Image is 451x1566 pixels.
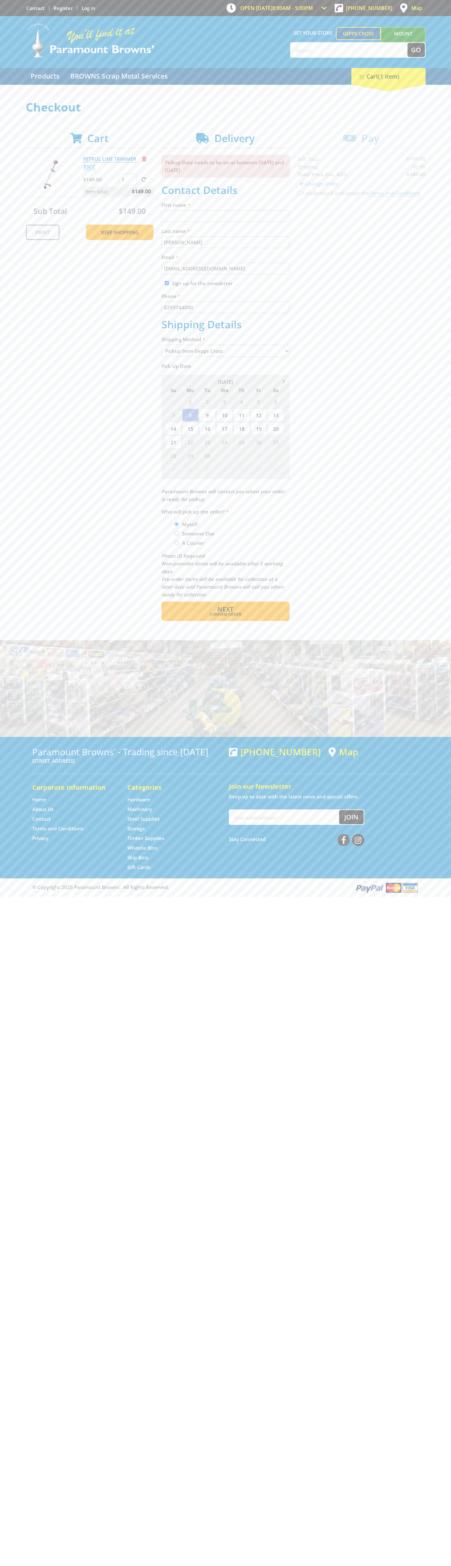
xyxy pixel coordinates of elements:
[272,5,313,12] span: 8:00am - 5:00pm
[233,463,250,476] span: 9
[162,362,289,370] label: Pick Up Date
[132,187,151,196] span: $149.00
[54,5,73,11] a: Go to the registration page
[175,613,276,616] span: Confirm order
[162,210,289,222] input: Please enter your first name.
[32,806,54,813] a: Go to the About Us page
[268,449,284,462] span: 4
[32,825,83,832] a: Go to the Terms and Conditions page
[32,783,114,792] h5: Corporate Information
[26,68,64,85] a: Go to the Products page
[268,386,284,394] span: Sa
[216,436,233,449] span: 24
[182,422,199,435] span: 15
[407,43,425,57] button: Go
[182,395,199,408] span: 1
[32,816,51,822] a: Go to the Contact page
[216,422,233,435] span: 17
[162,237,289,248] input: Please enter your last name.
[182,386,199,394] span: Mo
[165,436,181,449] span: 21
[216,449,233,462] span: 1
[199,422,216,435] span: 16
[162,292,289,300] label: Phone
[240,5,313,12] span: OPEN [DATE]
[162,263,289,274] input: Please enter your email address.
[229,793,419,800] p: Keep up to date with the latest news and special offers.
[26,882,426,894] div: ® Copyright 2025 Paramount Browns'. All Rights Reserved.
[250,409,267,421] span: 12
[127,864,150,871] a: Go to the Gift Cards page
[83,187,153,196] p: Item total:
[216,386,233,394] span: We
[87,131,109,145] span: Cart
[82,5,95,11] a: Log in
[216,395,233,408] span: 3
[180,537,206,548] label: A Courier
[127,783,210,792] h5: Categories
[165,449,181,462] span: 28
[86,225,153,240] a: Keep Shopping
[229,831,364,847] div: Stay Connected
[127,854,148,861] a: Go to the Skip Bins page
[250,463,267,476] span: 10
[216,409,233,421] span: 10
[233,422,250,435] span: 18
[233,449,250,462] span: 2
[162,335,289,343] label: Shipping Method
[162,302,289,313] input: Please enter your telephone number.
[172,280,232,286] label: Sign up for the newsletter
[217,605,233,614] span: Next
[328,747,358,757] a: View a map of Gepps Cross location
[162,184,289,196] h2: Contact Details
[162,345,289,357] select: Please select a shipping method.
[233,409,250,421] span: 11
[162,508,289,516] label: Who will pick up the order?
[127,835,164,842] a: Go to the Timber Supplies page
[336,27,381,40] a: Gepps Cross
[165,386,181,394] span: Su
[162,318,289,331] h2: Shipping Details
[268,463,284,476] span: 11
[351,68,426,85] div: Cart
[165,409,181,421] span: 7
[127,825,145,832] a: Go to the Storage page
[180,528,217,539] label: Someone Else
[199,436,216,449] span: 23
[250,449,267,462] span: 3
[162,201,289,209] label: First name
[182,409,199,421] span: 8
[127,845,158,851] a: Go to the Wheelie Bins page
[250,395,267,408] span: 5
[32,747,222,757] h3: Paramount Browns' - Trading since [DATE]
[199,386,216,394] span: Tu
[162,227,289,235] label: Last name
[26,101,426,114] h1: Checkout
[214,131,255,145] span: Delivery
[216,463,233,476] span: 8
[182,463,199,476] span: 6
[199,395,216,408] span: 2
[174,531,179,536] input: Please select who will pick up the order.
[229,747,321,757] div: [PHONE_NUMBER]
[355,882,419,894] img: PayPal, Mastercard, Visa accepted
[165,463,181,476] span: 5
[229,782,419,791] h5: Join our Newsletter
[162,155,289,178] p: Pickup Date needs to be on or between [DATE] and [DATE]
[83,176,118,183] p: $149.00
[119,206,146,216] span: $149.00
[250,436,267,449] span: 26
[180,519,200,530] label: Myself
[250,386,267,394] span: Fr
[218,379,233,385] span: [DATE]
[268,422,284,435] span: 20
[182,449,199,462] span: 29
[291,43,407,57] input: Search
[174,541,179,545] input: Please select who will pick up the order.
[26,225,60,240] a: Print
[32,835,49,842] a: Go to the Privacy page
[378,72,399,80] span: (1 item)
[32,796,46,803] a: Go to the Home page
[162,553,284,598] em: Photo ID Required. Non-preorder items will be available after 5 working days Pre-order items will...
[127,816,160,822] a: Go to the Steel Supplies page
